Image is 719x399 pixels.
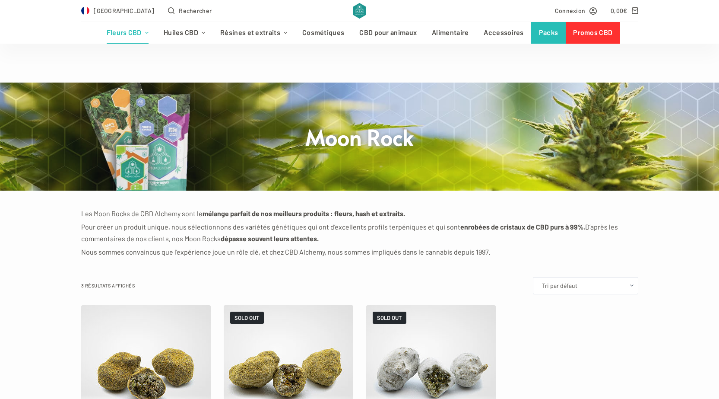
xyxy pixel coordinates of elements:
p: 3 résultats affichés [81,282,135,290]
a: Select Country [81,6,155,16]
select: Commande [533,277,638,294]
p: Nous sommes convaincus que l’expérience joue un rôle clé, et chez CBD Alchemy, nous sommes impliq... [81,246,638,258]
nav: Menu d’en-tête [99,22,620,44]
a: Huiles CBD [156,22,212,44]
span: Rechercher [179,6,212,16]
a: Accessoires [476,22,531,44]
a: Fleurs CBD [99,22,156,44]
strong: mélange parfait de nos meilleurs produits : fleurs, hash et extraits. [203,209,405,217]
a: Packs [531,22,566,44]
h1: Moon Rock [198,123,522,151]
a: Promos CBD [566,22,620,44]
a: Cosmétiques [295,22,352,44]
span: [GEOGRAPHIC_DATA] [94,6,154,16]
a: Connexion [555,6,597,16]
a: Panier d’achat [611,6,638,16]
span: € [623,7,627,14]
p: Pour créer un produit unique, nous sélectionnons des variétés génétiques qui ont d’excellents pro... [81,221,638,244]
strong: enrobées de cristaux de CBD purs à 99%. [460,223,585,231]
bdi: 0,00 [611,7,627,14]
img: FR Flag [81,6,90,15]
a: CBD pour animaux [352,22,424,44]
span: Connexion [555,6,586,16]
span: SOLD OUT [373,312,406,324]
button: Ouvrir le formulaire de recherche [168,6,212,16]
img: CBD Alchemy [353,3,366,19]
a: Résines et extraits [213,22,295,44]
p: Les Moon Rocks de CBD Alchemy sont le [81,208,638,219]
strong: dépasse souvent leurs attentes. [221,234,319,243]
span: SOLD OUT [230,312,264,324]
a: Alimentaire [424,22,476,44]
